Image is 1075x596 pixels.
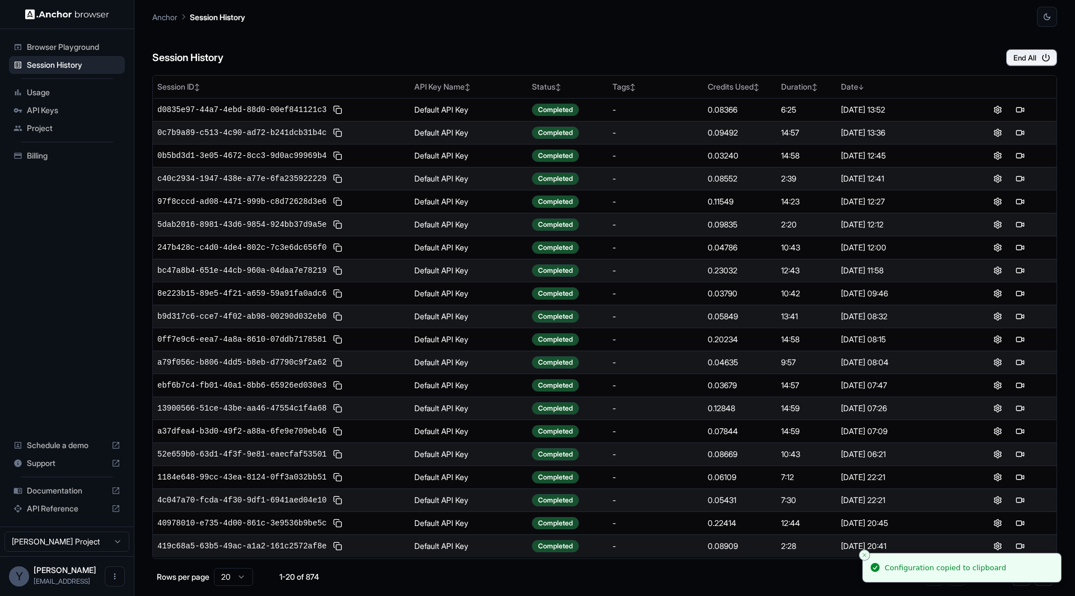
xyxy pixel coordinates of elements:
[781,311,831,322] div: 13:41
[841,403,957,414] div: [DATE] 07:26
[27,485,107,496] span: Documentation
[34,577,90,585] span: yuma@o-mega.ai
[613,334,699,345] div: -
[532,310,579,323] div: Completed
[532,540,579,552] div: Completed
[708,495,772,506] div: 0.05431
[613,173,699,184] div: -
[410,236,527,259] td: Default API Key
[410,488,527,511] td: Default API Key
[841,495,957,506] div: [DATE] 22:21
[410,305,527,328] td: Default API Key
[841,173,957,184] div: [DATE] 12:41
[410,259,527,282] td: Default API Key
[410,282,527,305] td: Default API Key
[613,518,699,529] div: -
[152,11,177,23] p: Anchor
[613,265,699,276] div: -
[532,333,579,346] div: Completed
[781,541,831,552] div: 2:28
[781,380,831,391] div: 14:57
[781,219,831,230] div: 2:20
[708,541,772,552] div: 0.08909
[781,403,831,414] div: 14:59
[858,83,864,91] span: ↓
[841,288,957,299] div: [DATE] 09:46
[613,472,699,483] div: -
[9,38,125,56] div: Browser Playground
[532,379,579,392] div: Completed
[613,104,699,115] div: -
[841,196,957,207] div: [DATE] 12:27
[194,83,200,91] span: ↕
[27,87,120,98] span: Usage
[410,213,527,236] td: Default API Key
[410,167,527,190] td: Default API Key
[532,402,579,415] div: Completed
[613,495,699,506] div: -
[532,127,579,139] div: Completed
[9,56,125,74] div: Session History
[410,465,527,488] td: Default API Key
[708,104,772,115] div: 0.08366
[708,403,772,414] div: 0.12848
[532,81,604,92] div: Status
[708,426,772,437] div: 0.07844
[841,219,957,230] div: [DATE] 12:12
[613,288,699,299] div: -
[532,264,579,277] div: Completed
[157,288,326,299] span: 8e223b15-89e5-4f21-a659-59a91fa0adc6
[157,196,326,207] span: 97f8cccd-ad08-4471-999b-c8d72628d3e6
[410,121,527,144] td: Default API Key
[885,562,1006,574] div: Configuration copied to clipboard
[532,517,579,529] div: Completed
[9,454,125,472] div: Support
[708,380,772,391] div: 0.03679
[9,83,125,101] div: Usage
[152,11,245,23] nav: breadcrumb
[781,288,831,299] div: 10:42
[613,426,699,437] div: -
[781,81,831,92] div: Duration
[613,380,699,391] div: -
[781,265,831,276] div: 12:43
[410,420,527,443] td: Default API Key
[841,334,957,345] div: [DATE] 08:15
[157,518,326,529] span: 40978010-e735-4d00-861c-3e9536b9be5c
[157,403,326,414] span: 13900566-51ce-43be-aa46-47554c1f4a68
[613,81,699,92] div: Tags
[157,242,326,253] span: 247b428c-c4d0-4de4-802c-7c3e6dc656f0
[157,334,326,345] span: 0ff7e9c6-eea7-4a8a-8610-07ddb7178581
[9,500,125,518] div: API Reference
[708,334,772,345] div: 0.20234
[754,83,759,91] span: ↕
[410,443,527,465] td: Default API Key
[613,196,699,207] div: -
[841,81,957,92] div: Date
[157,173,326,184] span: c40c2934-1947-438e-a77e-6fa235922229
[781,242,831,253] div: 10:43
[9,119,125,137] div: Project
[708,81,772,92] div: Credits Used
[841,426,957,437] div: [DATE] 07:09
[781,173,831,184] div: 2:39
[532,241,579,254] div: Completed
[25,9,109,20] img: Anchor Logo
[410,190,527,213] td: Default API Key
[708,472,772,483] div: 0.06109
[157,311,326,322] span: b9d317c6-cce7-4f02-ab98-00290d032eb0
[410,511,527,534] td: Default API Key
[9,101,125,119] div: API Keys
[157,265,326,276] span: bc47a8b4-651e-44cb-960a-04daa7e78219
[157,571,209,583] p: Rows per page
[9,566,29,586] div: Y
[630,83,635,91] span: ↕
[708,518,772,529] div: 0.22414
[9,436,125,454] div: Schedule a demo
[841,472,957,483] div: [DATE] 22:21
[410,144,527,167] td: Default API Key
[708,288,772,299] div: 0.03790
[271,571,327,583] div: 1-20 of 874
[410,328,527,351] td: Default API Key
[781,127,831,138] div: 14:57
